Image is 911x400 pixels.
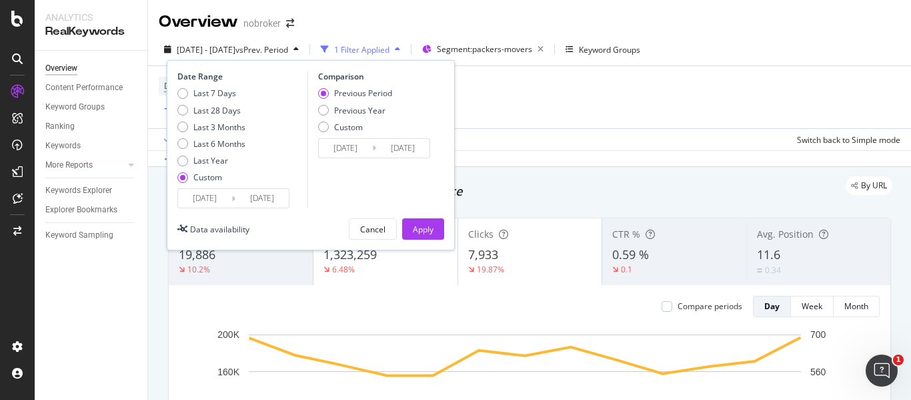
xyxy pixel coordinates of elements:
[846,176,892,195] div: legacy label
[243,17,281,30] div: nobroker
[45,81,123,95] div: Content Performance
[45,24,137,39] div: RealKeywords
[177,44,235,55] span: [DATE] - [DATE]
[45,228,138,242] a: Keyword Sampling
[177,172,245,183] div: Custom
[217,329,239,340] text: 200K
[315,39,405,60] button: 1 Filter Applied
[334,105,385,116] div: Previous Year
[844,301,868,312] div: Month
[45,120,138,134] a: Ranking
[560,39,646,60] button: Keyword Groups
[177,87,245,99] div: Last 7 Days
[235,189,289,208] input: End Date
[621,264,632,275] div: 0.1
[757,268,762,272] img: Equal
[177,105,245,116] div: Last 28 Days
[159,102,212,118] button: Add Filter
[187,264,210,275] div: 10.2%
[179,246,215,262] span: 19,886
[834,296,880,317] button: Month
[45,81,138,95] a: Content Performance
[866,355,898,387] iframe: Intercom live chat
[678,301,742,312] div: Compare periods
[810,329,826,340] text: 700
[177,71,304,82] div: Date Range
[45,61,77,75] div: Overview
[765,264,781,276] div: 0.34
[164,80,189,91] span: Device
[319,139,372,158] input: Start Date
[468,228,494,240] span: Clicks
[764,301,780,312] div: Day
[376,139,429,158] input: End Date
[797,134,900,146] div: Switch back to Simple mode
[579,44,640,55] div: Keyword Groups
[45,139,81,153] div: Keywords
[193,155,228,166] div: Last Year
[177,155,245,166] div: Last Year
[159,129,197,150] button: Apply
[810,367,826,377] text: 560
[45,184,112,198] div: Keywords Explorer
[753,296,791,317] button: Day
[45,203,138,217] a: Explorer Bookmarks
[802,301,822,312] div: Week
[334,87,392,99] div: Previous Period
[45,139,138,153] a: Keywords
[45,100,105,114] div: Keyword Groups
[318,87,392,99] div: Previous Period
[413,224,433,235] div: Apply
[178,189,231,208] input: Start Date
[349,218,397,240] button: Cancel
[217,367,239,377] text: 160K
[193,105,241,116] div: Last 28 Days
[45,184,138,198] a: Keywords Explorer
[318,71,434,82] div: Comparison
[318,105,392,116] div: Previous Year
[468,246,498,262] span: 7,933
[45,11,137,24] div: Analytics
[323,246,377,262] span: 1,323,259
[235,44,288,55] span: vs Prev. Period
[437,43,532,55] span: Segment: packers-movers
[45,158,125,172] a: More Reports
[159,11,238,33] div: Overview
[193,172,222,183] div: Custom
[332,264,355,275] div: 6.48%
[45,100,138,114] a: Keyword Groups
[792,129,900,150] button: Switch back to Simple mode
[861,182,887,190] span: By URL
[190,224,249,235] div: Data availability
[417,39,549,60] button: Segment:packers-movers
[193,122,245,133] div: Last 3 Months
[893,355,904,365] span: 1
[193,138,245,150] div: Last 6 Months
[286,19,294,28] div: arrow-right-arrow-left
[757,246,780,262] span: 11.6
[402,218,444,240] button: Apply
[177,122,245,133] div: Last 3 Months
[612,228,640,240] span: CTR %
[334,122,363,133] div: Custom
[334,44,389,55] div: 1 Filter Applied
[791,296,834,317] button: Week
[45,228,113,242] div: Keyword Sampling
[45,203,117,217] div: Explorer Bookmarks
[177,138,245,150] div: Last 6 Months
[45,120,75,134] div: Ranking
[159,39,304,60] button: [DATE] - [DATE]vsPrev. Period
[757,228,814,240] span: Avg. Position
[477,264,504,275] div: 19.87%
[318,122,392,133] div: Custom
[45,61,138,75] a: Overview
[45,158,93,172] div: More Reports
[193,87,236,99] div: Last 7 Days
[360,224,385,235] div: Cancel
[612,246,649,262] span: 0.59 %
